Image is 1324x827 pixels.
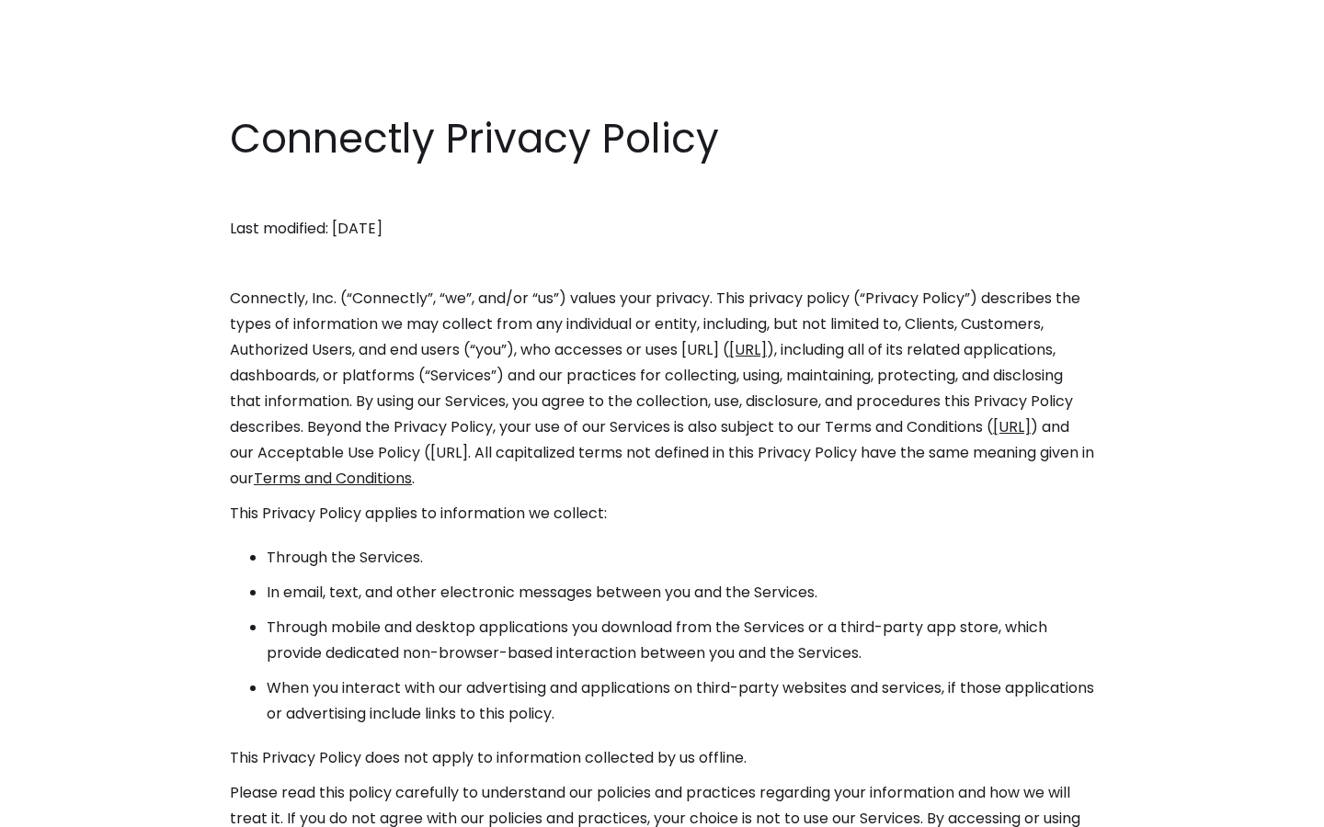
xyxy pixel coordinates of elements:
[993,416,1031,437] a: [URL]
[267,675,1094,727] li: When you interact with our advertising and applications on third-party websites and services, if ...
[230,181,1094,207] p: ‍
[230,745,1094,771] p: This Privacy Policy does not apply to information collected by us offline.
[230,501,1094,527] p: This Privacy Policy applies to information we collect:
[254,468,412,489] a: Terms and Conditions
[18,793,110,821] aside: Language selected: English
[267,580,1094,606] li: In email, text, and other electronic messages between you and the Services.
[267,545,1094,571] li: Through the Services.
[267,615,1094,666] li: Through mobile and desktop applications you download from the Services or a third-party app store...
[729,339,767,360] a: [URL]
[230,251,1094,277] p: ‍
[230,110,1094,167] h1: Connectly Privacy Policy
[230,286,1094,492] p: Connectly, Inc. (“Connectly”, “we”, and/or “us”) values your privacy. This privacy policy (“Priva...
[230,216,1094,242] p: Last modified: [DATE]
[37,795,110,821] ul: Language list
